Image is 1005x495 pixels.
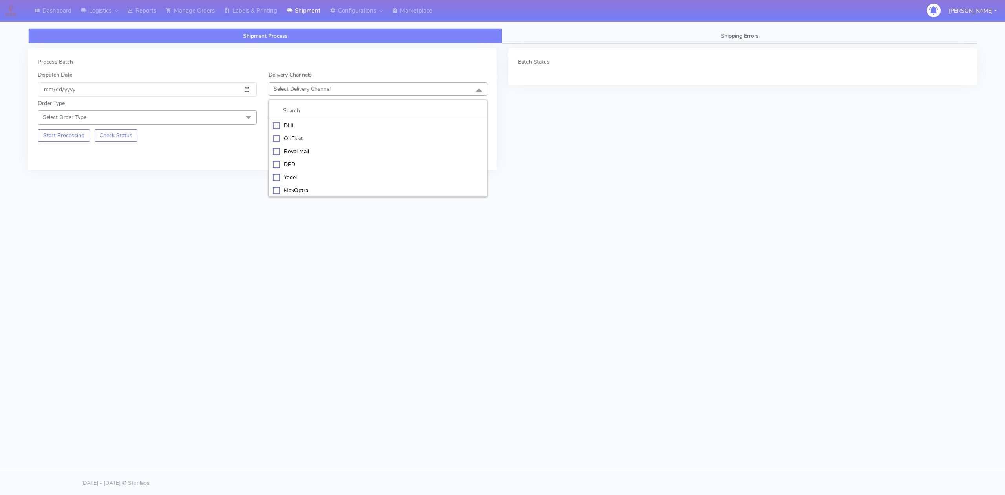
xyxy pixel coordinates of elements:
span: Shipment Process [243,32,288,40]
div: OnFleet [273,134,483,143]
label: Dispatch Date [38,71,72,79]
input: multiselect-search [273,106,483,115]
ul: Tabs [28,28,977,44]
label: Order Type [38,99,65,107]
span: Select Order Type [43,114,86,121]
div: Royal Mail [273,147,483,156]
span: Shipping Errors [721,32,759,40]
div: Process Batch [38,58,487,66]
span: Select Delivery Channel [274,85,331,93]
div: Batch Status [518,58,967,66]
button: Start Processing [38,129,90,142]
div: MaxOptra [273,186,483,194]
button: [PERSON_NAME] [943,3,1003,19]
div: Yodel [273,173,483,181]
div: DHL [273,121,483,130]
button: Check Status [95,129,138,142]
label: Delivery Channels [269,71,312,79]
div: DPD [273,160,483,169]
